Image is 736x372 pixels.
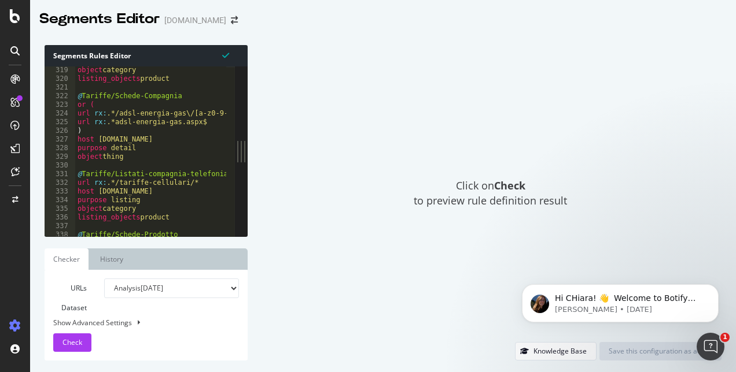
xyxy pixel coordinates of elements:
[533,346,587,356] div: Knowledge Base
[720,333,730,342] span: 1
[515,346,597,356] a: Knowledge Base
[45,204,75,213] div: 335
[45,196,75,204] div: 334
[45,118,75,127] div: 325
[45,170,75,178] div: 331
[45,213,75,222] div: 336
[45,230,75,239] div: 338
[45,135,75,144] div: 327
[45,66,75,75] div: 319
[62,337,82,347] span: Check
[45,222,75,230] div: 337
[45,127,75,135] div: 326
[515,342,597,360] button: Knowledge Base
[45,178,75,187] div: 332
[45,187,75,196] div: 333
[45,144,75,152] div: 328
[45,101,75,109] div: 323
[39,9,160,29] div: Segments Editor
[45,278,95,318] label: URLs Dataset
[53,333,91,352] button: Check
[231,16,238,24] div: arrow-right-arrow-left
[45,83,75,92] div: 321
[505,260,736,341] iframe: Intercom notifications message
[599,342,722,360] button: Save this configuration as active
[45,318,230,328] div: Show Advanced Settings
[609,346,712,356] div: Save this configuration as active
[222,50,229,61] span: Syntax is valid
[45,75,75,83] div: 320
[45,109,75,118] div: 324
[45,45,248,66] div: Segments Rules Editor
[45,161,75,170] div: 330
[494,178,525,192] strong: Check
[414,178,567,208] span: Click on to preview rule definition result
[164,14,226,26] div: [DOMAIN_NAME]
[697,333,724,360] iframe: Intercom live chat
[45,152,75,161] div: 329
[45,248,89,270] a: Checker
[45,92,75,101] div: 322
[91,248,132,270] a: History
